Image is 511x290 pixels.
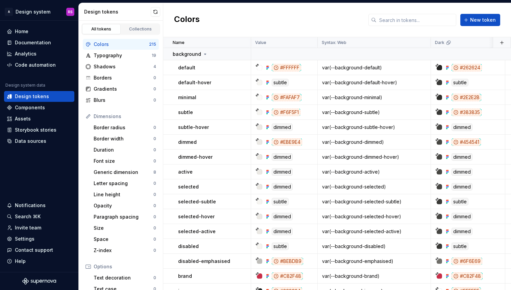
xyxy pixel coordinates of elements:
div: Help [15,258,26,265]
div: Design tokens [84,8,151,15]
div: Z-index [94,247,153,254]
div: dimmed [452,213,472,220]
p: default-hover [178,79,211,86]
div: subtle [272,198,289,205]
div: var(--background-brand) [318,273,430,280]
div: 4 [153,64,156,69]
a: Generic dimension8 [91,167,159,178]
div: subtle [452,79,468,86]
div: Contact support [15,247,53,253]
a: Data sources [4,136,74,147]
div: Gradients [94,86,153,92]
p: default [178,64,195,71]
a: Documentation [4,37,74,48]
div: Border width [94,135,153,142]
p: selected-subtle [178,198,216,205]
div: Analytics [15,50,36,57]
div: Blurs [94,97,153,104]
div: Data sources [15,138,46,144]
div: var(--background-selected-hover) [318,213,430,220]
a: Settings [4,233,74,244]
div: 0 [153,192,156,197]
div: var(--background-minimal) [318,94,430,101]
div: 0 [153,225,156,231]
p: Name [173,40,185,45]
div: #FFFFFF [272,64,301,71]
div: dimmed [272,213,293,220]
div: #454541 [452,138,481,146]
div: var(--background-emphasised) [318,258,430,265]
button: Search ⌘K [4,211,74,222]
div: Font size [94,158,153,164]
a: Font size0 [91,156,159,166]
div: 0 [153,275,156,281]
p: brand [178,273,192,280]
div: 0 [153,147,156,153]
div: 0 [153,203,156,208]
a: Line height0 [91,189,159,200]
div: #262624 [452,64,482,71]
div: #BEBDB9 [272,258,303,265]
div: #F6F5F1 [272,109,300,116]
p: disabled [178,243,199,250]
h2: Colors [174,14,200,26]
div: Invite team [15,224,41,231]
div: Colors [94,41,149,48]
div: var(--background-subtle) [318,109,430,116]
p: selected-active [178,228,216,235]
div: Notifications [15,202,46,209]
p: dimmed-hover [178,154,213,160]
div: var(--background-subtle-hover) [318,124,430,131]
div: subtle [452,243,468,250]
div: 0 [153,125,156,130]
div: var(--background-selected) [318,183,430,190]
a: Colors215 [83,39,159,50]
a: Invite team [4,222,74,233]
a: Z-index0 [91,245,159,256]
p: minimal [178,94,196,101]
div: Shadows [94,63,153,70]
div: Generic dimension [94,169,153,176]
div: Space [94,236,153,243]
div: 0 [153,75,156,81]
div: 0 [153,214,156,220]
button: Help [4,256,74,267]
a: Border width0 [91,133,159,144]
a: Paragraph spacing0 [91,211,159,222]
p: subtle [178,109,193,116]
div: Borders [94,74,153,81]
div: 0 [153,97,156,103]
a: Size0 [91,223,159,233]
a: Design tokens [4,91,74,102]
div: dimmed [452,124,472,131]
a: Duration0 [91,144,159,155]
a: Assets [4,113,74,124]
div: Design tokens [15,93,49,100]
div: dimmed [272,228,293,235]
p: selected-hover [178,213,215,220]
button: Notifications [4,200,74,211]
a: Shadows4 [83,61,159,72]
p: dimmed [178,139,197,146]
a: Code automation [4,60,74,70]
a: Border radius0 [91,122,159,133]
input: Search in tokens... [376,14,456,26]
div: Size [94,225,153,231]
div: Duration [94,147,153,153]
div: Documentation [15,39,51,46]
div: Code automation [15,62,56,68]
div: Border radius [94,124,153,131]
div: #FAFAF7 [272,94,301,101]
div: dimmed [272,183,293,191]
p: subtle-hover [178,124,209,131]
div: #2E2E2B [452,94,481,101]
div: 0 [153,181,156,186]
a: Opacity0 [91,200,159,211]
div: dimmed [452,228,472,235]
div: All tokens [84,26,118,32]
div: dimmed [452,153,472,161]
div: 8 [153,170,156,175]
a: Borders0 [83,72,159,83]
p: Syntax: Web [322,40,346,45]
div: #6F6E69 [452,258,482,265]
